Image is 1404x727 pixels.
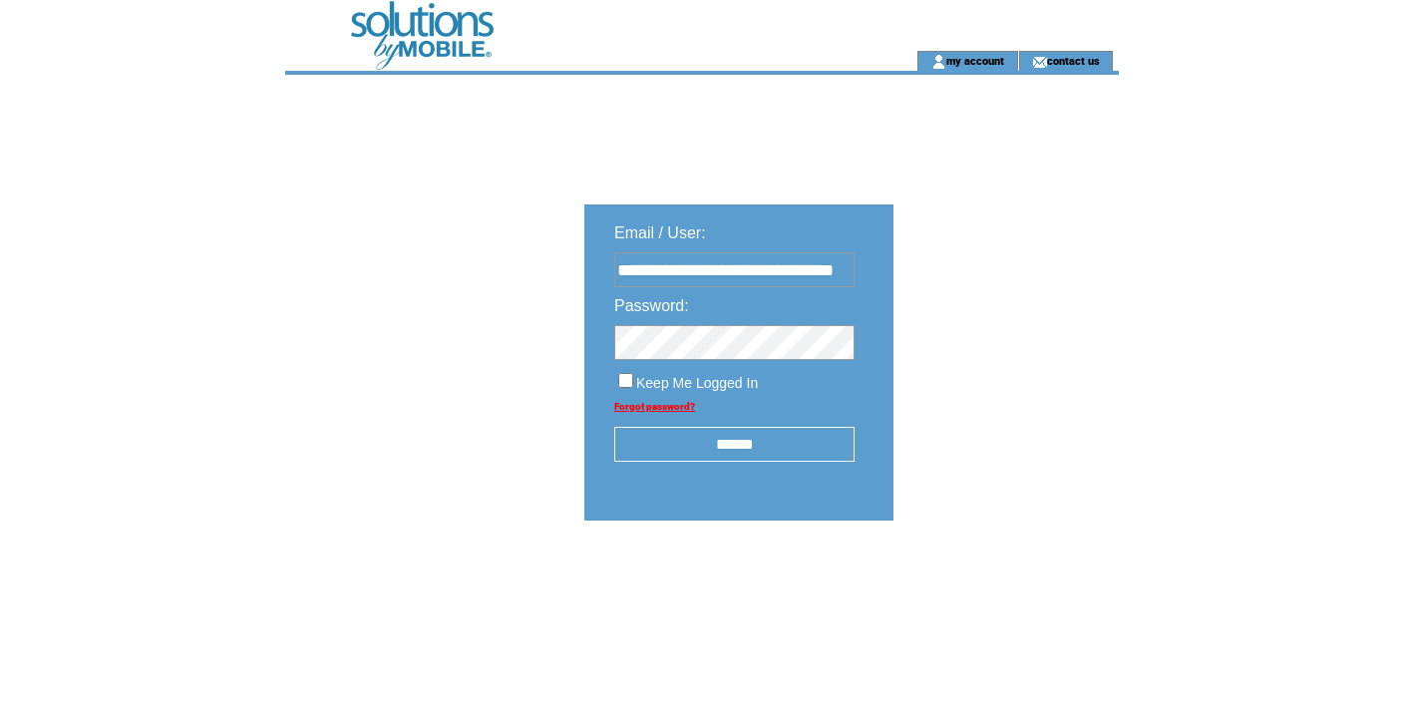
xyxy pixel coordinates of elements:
[1032,54,1047,70] img: contact_us_icon.gif;jsessionid=83B5F6F60D78EE267A01D2B3A0F43D79
[946,54,1004,67] a: my account
[931,54,946,70] img: account_icon.gif;jsessionid=83B5F6F60D78EE267A01D2B3A0F43D79
[614,401,695,412] a: Forgot password?
[1047,54,1100,67] a: contact us
[614,224,706,241] span: Email / User:
[951,570,1051,595] img: transparent.png;jsessionid=83B5F6F60D78EE267A01D2B3A0F43D79
[614,297,689,314] span: Password:
[636,375,758,391] span: Keep Me Logged In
